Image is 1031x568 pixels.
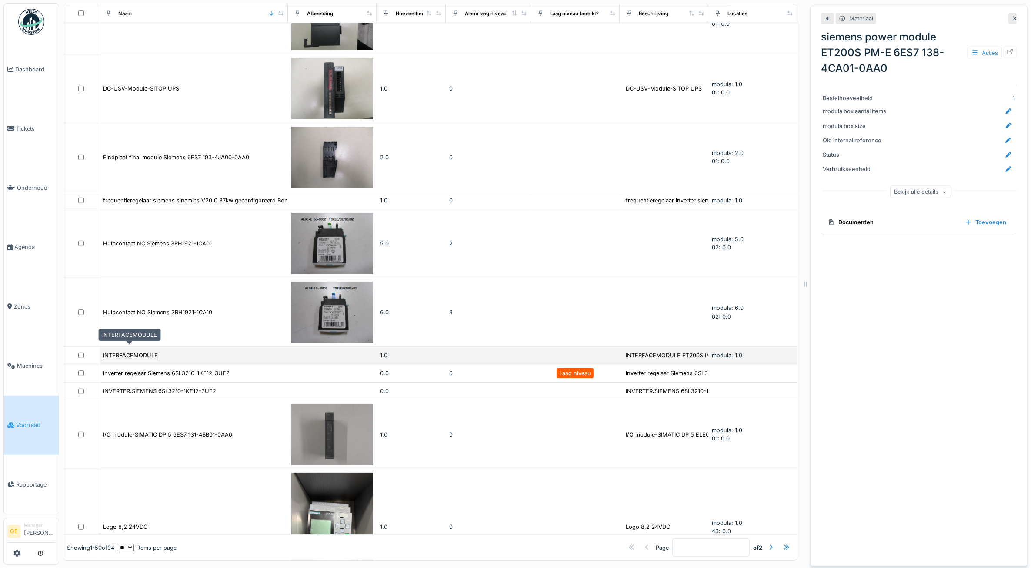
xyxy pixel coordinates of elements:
div: 0 [449,430,527,439]
div: Laag niveau [559,369,591,377]
div: 2.0 [380,153,442,161]
div: DC-USV-Module-SITOP UPS [103,84,179,93]
div: Laag niveau bereikt? [550,10,599,17]
div: 0 [449,84,527,93]
div: Beschrijving [639,10,668,17]
div: I/O module-SIMATIC DP 5 6ES7 131-4BB01-0AA0 [103,430,232,439]
span: Zones [14,302,55,311]
div: frequentieregelaar inverter siemens sinamics V2... [626,196,758,205]
div: INVERTER:SIEMENS 6SL3210-1KE12-3UF2 [103,387,216,395]
div: items per page [118,543,177,551]
div: Old internal reference [823,136,888,145]
div: 0 [449,523,527,531]
div: 5.0 [380,239,442,248]
div: I/O module-SIMATIC DP 5 ELECTRON MODUL-RS-6623511 [626,430,781,439]
div: Naam [118,10,132,17]
span: modula: 1.0 [712,81,742,87]
div: 0 [449,196,527,205]
div: Materiaal [849,14,873,23]
div: 1.0 [380,351,442,360]
span: modula: 5.0 [712,236,744,242]
div: INTERFACEMODULE ET200S IM151 [626,351,719,360]
span: modula: 1.0 [712,520,742,526]
div: Bestelhoeveelheid [823,94,888,102]
img: Hulpcontact NC Siemens 3RH1921-1CA01 [291,213,373,274]
span: 01: 0.0 [712,20,730,27]
div: Afbeelding [307,10,333,17]
div: DC-USV-Module-SITOP UPS [626,84,702,93]
div: 0.0 [380,387,442,395]
span: modula: 1.0 [712,197,742,204]
span: modula: 2.0 [712,150,744,156]
div: Hoeveelheid [396,10,426,17]
strong: of 2 [753,543,762,551]
div: Hulpcontact NO Siemens 3RH1921-1CA10 [103,308,212,316]
span: 02: 0.0 [712,244,731,251]
div: 0 [449,369,527,377]
img: Badge_color-CXgf-gQk.svg [18,9,44,35]
div: Acties [968,47,1002,59]
div: 3 [449,308,527,316]
div: modula box size [823,122,888,130]
div: Showing 1 - 50 of 94 [67,543,114,551]
a: Voorraad [4,396,59,455]
a: Tickets [4,99,59,158]
div: Documenten [828,218,958,226]
div: Page [656,543,669,551]
img: Eindplaat final module Siemens 6ES7 193-4JA00-0AA0 [291,127,373,188]
div: Logo 8,2 24VDC [626,523,670,531]
div: 1.0 [380,430,442,439]
span: modula: 6.0 [712,305,744,311]
a: GE Manager[PERSON_NAME] [7,522,55,543]
a: Rapportage [4,455,59,514]
a: Machines [4,336,59,395]
div: INTERFACEMODULE [103,351,158,360]
div: INVERTER:SIEMENS 6SL3210-1KE12-3UF2 [626,387,739,395]
div: 1.0 [380,523,442,531]
div: 1 [891,94,1015,102]
div: Locaties [727,10,747,17]
div: 1.0 [380,196,442,205]
span: Agenda [14,243,55,251]
div: inverter regelaar Siemens 6SL3210-1KE12-3UF2 [103,369,230,377]
span: modula: 1.0 [712,352,742,359]
div: Logo 8,2 24VDC [103,523,147,531]
span: 02: 0.0 [712,313,731,320]
div: Eindplaat final module Siemens 6ES7 193-4JA00-0AA0 [103,153,249,161]
a: Onderhoud [4,158,59,218]
div: 0 [449,153,527,161]
div: 6.0 [380,308,442,316]
span: modula: 1.0 [712,427,742,434]
div: Bekijk alle details [890,185,951,198]
span: Dashboard [15,65,55,74]
div: inverter regelaar Siemens 6SL3210-1KE12-3UF2 [626,369,752,377]
div: frequentieregelaar siemens sinamics V20 0.37kw geconfigureerd Bonino [103,196,296,205]
span: 01: 0.0 [712,89,730,96]
div: Toevoegen [961,216,1010,228]
img: Hulpcontact NO Siemens 3RH1921-1CA10 [291,282,373,343]
div: Hulpcontact NC Siemens 3RH1921-1CA01 [103,239,212,248]
summary: DocumentenToevoegen [824,214,1013,230]
div: Alarm laag niveau [465,10,507,17]
span: Onderhoud [17,184,55,192]
div: Verbruikseenheid [823,165,888,173]
div: siemens power module ET200S PM-E 6ES7 138-4CA01-0AA0 [821,29,1017,76]
li: [PERSON_NAME] [24,522,55,541]
span: Tickets [16,124,55,133]
div: Status [823,151,888,159]
a: Dashboard [4,40,59,99]
span: Machines [17,362,55,370]
div: modula box aantal items [823,107,888,115]
div: Manager [24,522,55,528]
span: 43: 0.0 [712,528,731,534]
div: 1.0 [380,84,442,93]
span: 01: 0.0 [712,158,730,165]
span: 01: 0.0 [712,435,730,442]
div: 0.0 [380,369,442,377]
li: GE [7,525,20,538]
div: INTERFACEMODULE [98,329,161,341]
img: DC-USV-Module-SITOP UPS [291,58,373,119]
span: Rapportage [16,481,55,489]
span: Voorraad [16,421,55,429]
a: Zones [4,277,59,336]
